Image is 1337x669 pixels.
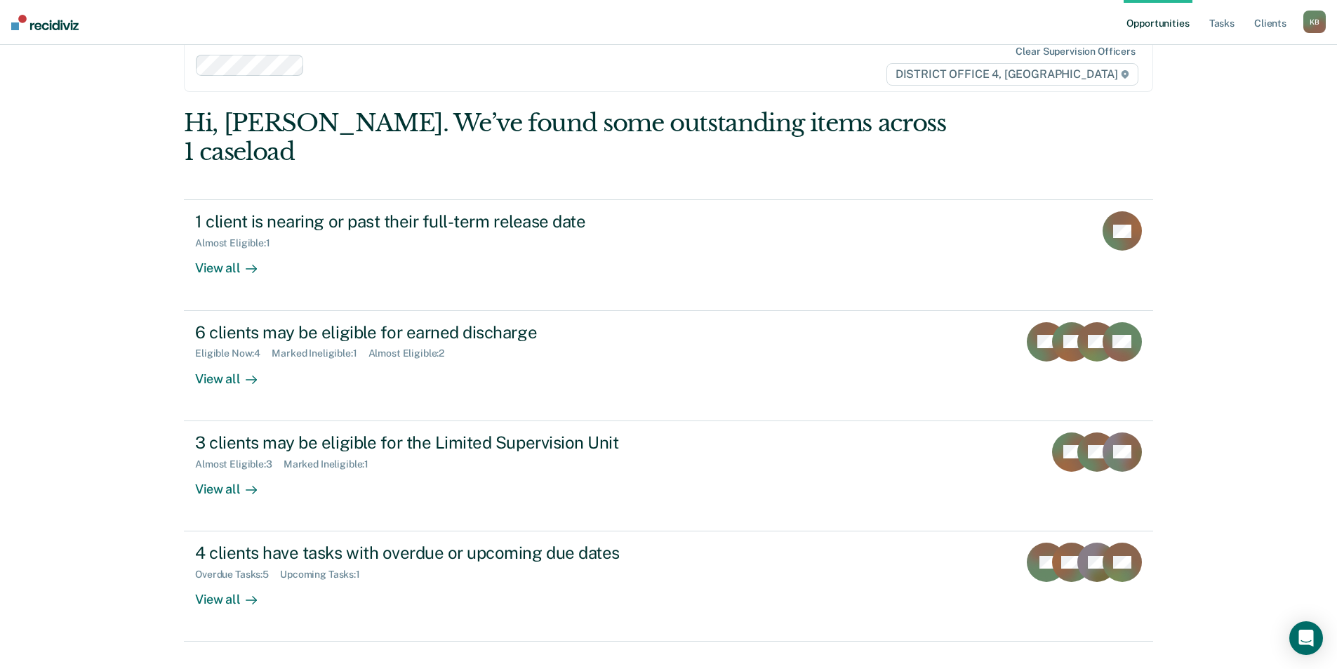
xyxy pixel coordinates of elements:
[1016,46,1135,58] div: Clear supervision officers
[195,569,280,581] div: Overdue Tasks : 5
[184,199,1153,310] a: 1 client is nearing or past their full-term release dateAlmost Eligible:1View all
[184,531,1153,642] a: 4 clients have tasks with overdue or upcoming due datesOverdue Tasks:5Upcoming Tasks:1View all
[195,432,688,453] div: 3 clients may be eligible for the Limited Supervision Unit
[195,347,272,359] div: Eligible Now : 4
[195,322,688,343] div: 6 clients may be eligible for earned discharge
[195,237,281,249] div: Almost Eligible : 1
[184,311,1153,421] a: 6 clients may be eligible for earned dischargeEligible Now:4Marked Ineligible:1Almost Eligible:2V...
[195,470,274,497] div: View all
[368,347,456,359] div: Almost Eligible : 2
[195,581,274,608] div: View all
[195,211,688,232] div: 1 client is nearing or past their full-term release date
[184,109,959,166] div: Hi, [PERSON_NAME]. We’ve found some outstanding items across 1 caseload
[11,15,79,30] img: Recidiviz
[1303,11,1326,33] div: K B
[1303,11,1326,33] button: KB
[272,347,368,359] div: Marked Ineligible : 1
[1289,621,1323,655] div: Open Intercom Messenger
[195,543,688,563] div: 4 clients have tasks with overdue or upcoming due dates
[886,63,1138,86] span: DISTRICT OFFICE 4, [GEOGRAPHIC_DATA]
[280,569,371,581] div: Upcoming Tasks : 1
[184,421,1153,531] a: 3 clients may be eligible for the Limited Supervision UnitAlmost Eligible:3Marked Ineligible:1Vie...
[284,458,380,470] div: Marked Ineligible : 1
[195,249,274,277] div: View all
[195,458,284,470] div: Almost Eligible : 3
[195,359,274,387] div: View all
